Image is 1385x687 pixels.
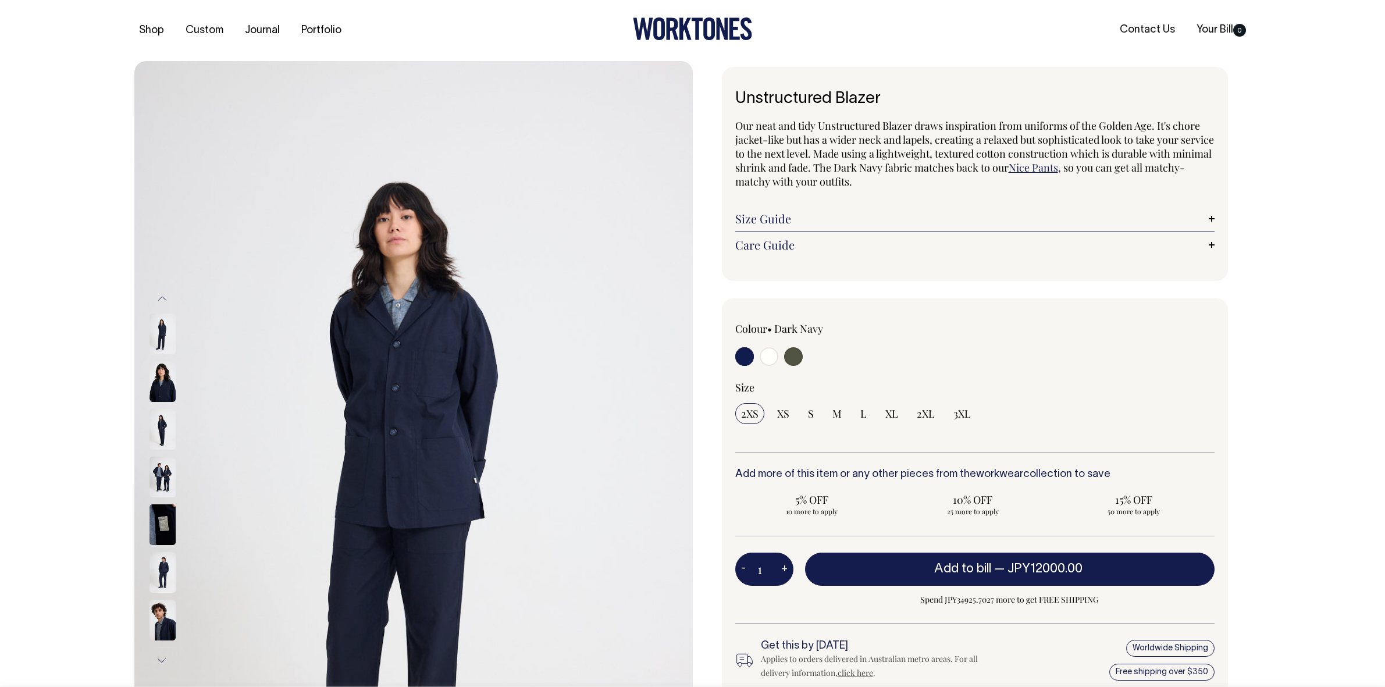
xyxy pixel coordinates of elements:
[808,407,814,421] span: S
[741,407,759,421] span: 2XS
[805,593,1215,607] span: Spend JPY34925.7027 more to get FREE SHIPPING
[774,322,823,336] label: Dark Navy
[994,563,1085,575] span: —
[805,553,1215,585] button: Add to bill —JPY12000.00
[741,493,884,507] span: 5% OFF
[1063,507,1205,516] span: 50 more to apply
[735,161,1185,188] span: , so you can get all matchy-matchy with your outfits.
[735,238,1215,252] a: Care Guide
[838,667,873,678] a: click here
[735,489,889,519] input: 5% OFF 10 more to apply
[149,552,176,593] img: dark-navy
[911,403,941,424] input: 2XL
[735,380,1215,394] div: Size
[885,407,898,421] span: XL
[896,489,1050,519] input: 10% OFF 25 more to apply
[827,403,848,424] input: M
[767,322,772,336] span: •
[149,457,176,497] img: dark-navy
[953,407,971,421] span: 3XL
[775,558,793,581] button: +
[777,407,789,421] span: XS
[832,407,842,421] span: M
[154,286,171,312] button: Previous
[1057,489,1211,519] input: 15% OFF 50 more to apply
[735,212,1215,226] a: Size Guide
[1192,20,1251,40] a: Your Bill0
[860,407,867,421] span: L
[134,21,169,40] a: Shop
[761,652,997,680] div: Applies to orders delivered in Australian metro areas. For all delivery information, .
[880,403,904,424] input: XL
[154,648,171,674] button: Next
[735,119,1214,175] span: Our neat and tidy Unstructured Blazer draws inspiration from uniforms of the Golden Age. It's cho...
[1009,161,1058,175] a: Nice Pants
[855,403,873,424] input: L
[761,640,997,652] h6: Get this by [DATE]
[735,322,927,336] div: Colour
[802,403,820,424] input: S
[976,469,1023,479] a: workwear
[240,21,284,40] a: Journal
[1115,20,1180,40] a: Contact Us
[917,407,935,421] span: 2XL
[934,563,991,575] span: Add to bill
[149,361,176,402] img: dark-navy
[149,600,176,640] img: dark-navy
[1007,563,1083,575] span: JPY12000.00
[1233,24,1246,37] span: 0
[149,409,176,450] img: dark-navy
[741,507,884,516] span: 10 more to apply
[1063,493,1205,507] span: 15% OFF
[771,403,795,424] input: XS
[735,469,1215,480] h6: Add more of this item or any other pieces from the collection to save
[181,21,228,40] a: Custom
[735,90,1215,108] h1: Unstructured Blazer
[149,504,176,545] img: dark-navy
[735,558,752,581] button: -
[902,507,1044,516] span: 25 more to apply
[735,403,764,424] input: 2XS
[297,21,346,40] a: Portfolio
[902,493,1044,507] span: 10% OFF
[149,314,176,354] img: dark-navy
[948,403,977,424] input: 3XL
